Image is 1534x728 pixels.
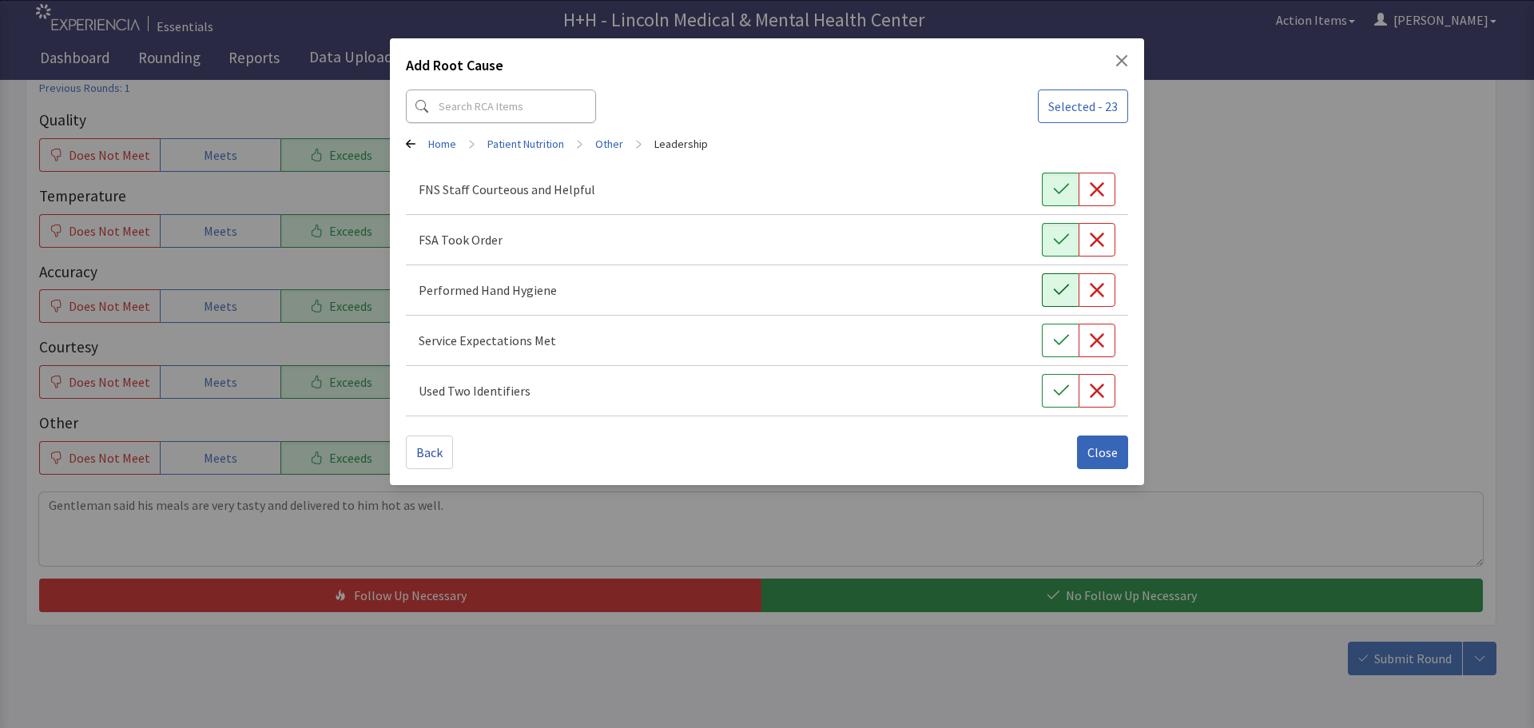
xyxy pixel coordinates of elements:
button: Close [1115,54,1128,67]
p: Performed Hand Hygiene [419,280,557,300]
p: Service Expectations Met [419,331,556,350]
a: Other [595,136,623,152]
a: Leadership [654,136,708,152]
span: > [577,128,582,160]
input: Search RCA Items [406,90,596,123]
h2: Add Root Cause [406,54,503,83]
p: Used Two Identifiers [419,381,531,400]
span: Close [1087,443,1118,462]
span: Back [416,443,443,462]
span: > [636,128,642,160]
span: > [469,128,475,160]
p: FNS Staff Courteous and Helpful [419,180,595,199]
a: Home [428,136,456,152]
a: Patient Nutrition [487,136,564,152]
button: Close [1077,436,1128,469]
span: Selected - 23 [1048,97,1118,116]
p: FSA Took Order [419,230,503,249]
button: Back [406,436,453,469]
